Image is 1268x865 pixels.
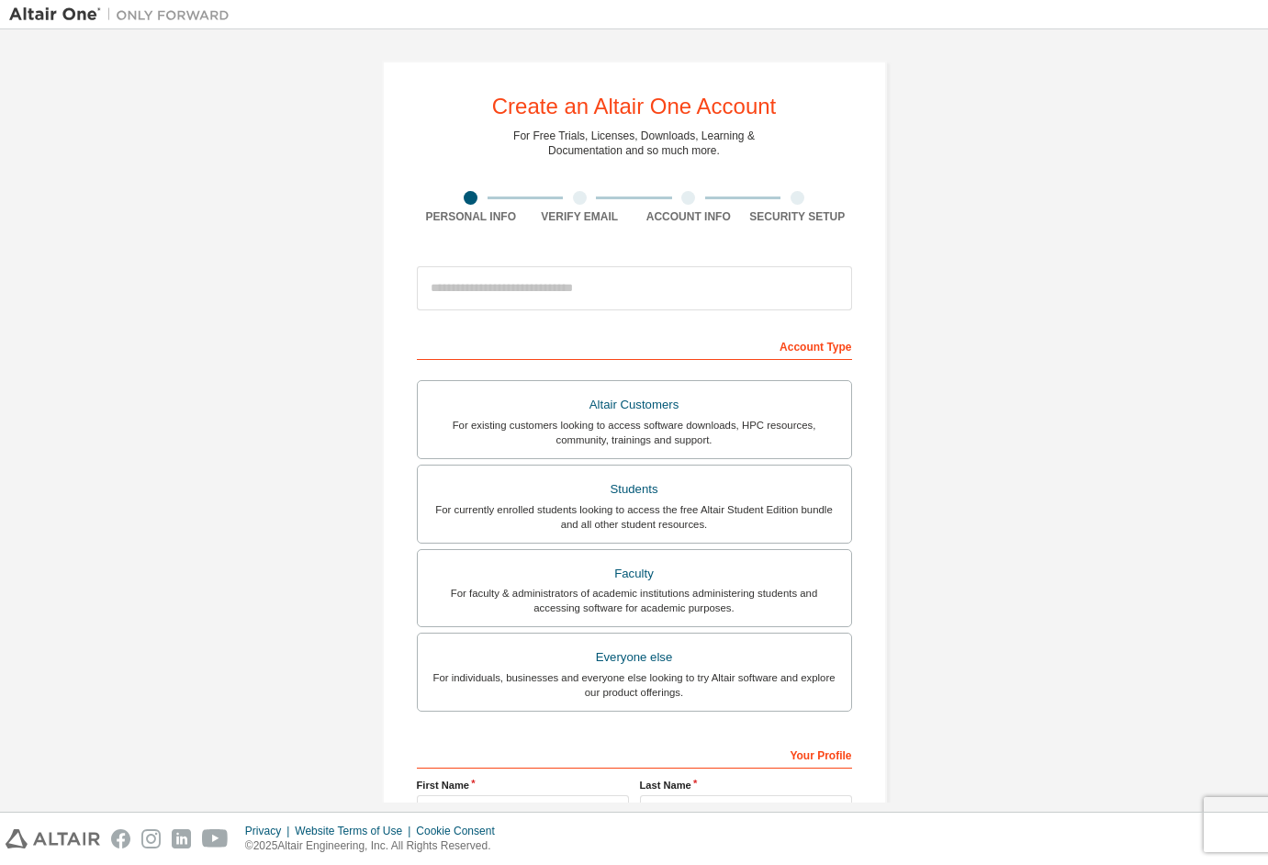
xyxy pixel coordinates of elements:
[429,477,840,502] div: Students
[111,829,130,848] img: facebook.svg
[417,331,852,360] div: Account Type
[429,502,840,532] div: For currently enrolled students looking to access the free Altair Student Edition bundle and all ...
[429,418,840,447] div: For existing customers looking to access software downloads, HPC resources, community, trainings ...
[245,824,295,838] div: Privacy
[9,6,239,24] img: Altair One
[6,829,100,848] img: altair_logo.svg
[202,829,229,848] img: youtube.svg
[245,838,506,854] p: © 2025 Altair Engineering, Inc. All Rights Reserved.
[141,829,161,848] img: instagram.svg
[429,586,840,615] div: For faculty & administrators of academic institutions administering students and accessing softwa...
[634,209,744,224] div: Account Info
[429,645,840,670] div: Everyone else
[743,209,852,224] div: Security Setup
[513,129,755,158] div: For Free Trials, Licenses, Downloads, Learning & Documentation and so much more.
[172,829,191,848] img: linkedin.svg
[429,670,840,700] div: For individuals, businesses and everyone else looking to try Altair software and explore our prod...
[416,824,505,838] div: Cookie Consent
[492,95,777,118] div: Create an Altair One Account
[417,209,526,224] div: Personal Info
[525,209,634,224] div: Verify Email
[429,392,840,418] div: Altair Customers
[417,778,629,792] label: First Name
[429,561,840,587] div: Faculty
[295,824,416,838] div: Website Terms of Use
[640,778,852,792] label: Last Name
[417,739,852,769] div: Your Profile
